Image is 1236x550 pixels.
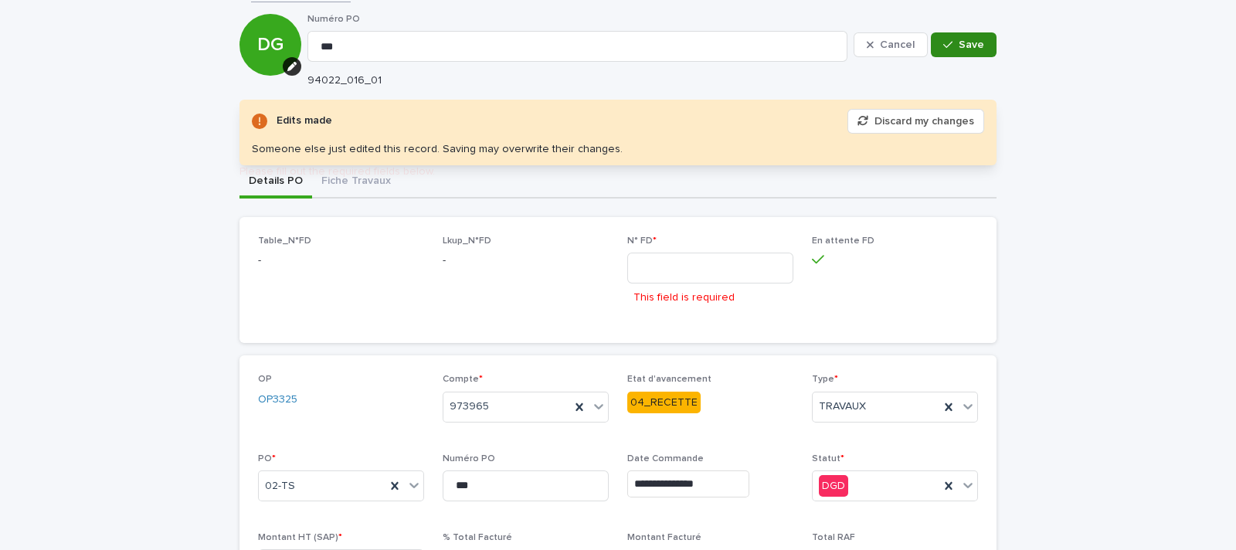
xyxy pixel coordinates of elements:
div: 04_RECETTE [627,392,701,414]
button: Cancel [854,32,928,57]
div: Edits made [277,111,332,131]
p: Please fill out the required fields below. [239,165,997,178]
button: Fiche Travaux [312,166,400,199]
span: Statut [812,454,844,463]
button: Discard my changes [847,109,984,134]
span: Type [812,375,838,384]
span: En attente FD [812,236,874,246]
span: N° FD [627,236,657,246]
span: Table_N°FD [258,236,311,246]
span: OP [258,375,272,384]
span: Lkup_N°FD [443,236,491,246]
span: 02-TS [265,478,295,494]
button: Save [931,32,997,57]
span: Montant HT (SAP) [258,533,342,542]
p: This field is required [633,290,735,306]
span: Total RAF [812,533,855,542]
span: PO [258,454,276,463]
p: 94022_016_01 [307,74,841,87]
span: Numéro PO [307,15,360,24]
span: 973965 [450,399,489,415]
div: DGD [819,475,848,497]
span: Etat d'avancement [627,375,711,384]
span: TRAVAUX [819,399,866,415]
button: Details PO [239,166,312,199]
span: Date Commande [627,454,704,463]
span: % Total Facturé [443,533,512,542]
span: Save [959,39,984,50]
div: Someone else just edited this record. Saving may overwrite their changes. [252,143,623,156]
p: - [258,253,424,269]
span: Compte [443,375,483,384]
a: OP3325 [258,392,297,408]
p: - [443,253,609,269]
span: Montant Facturé [627,533,701,542]
span: Numéro PO [443,454,495,463]
span: Cancel [880,39,915,50]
